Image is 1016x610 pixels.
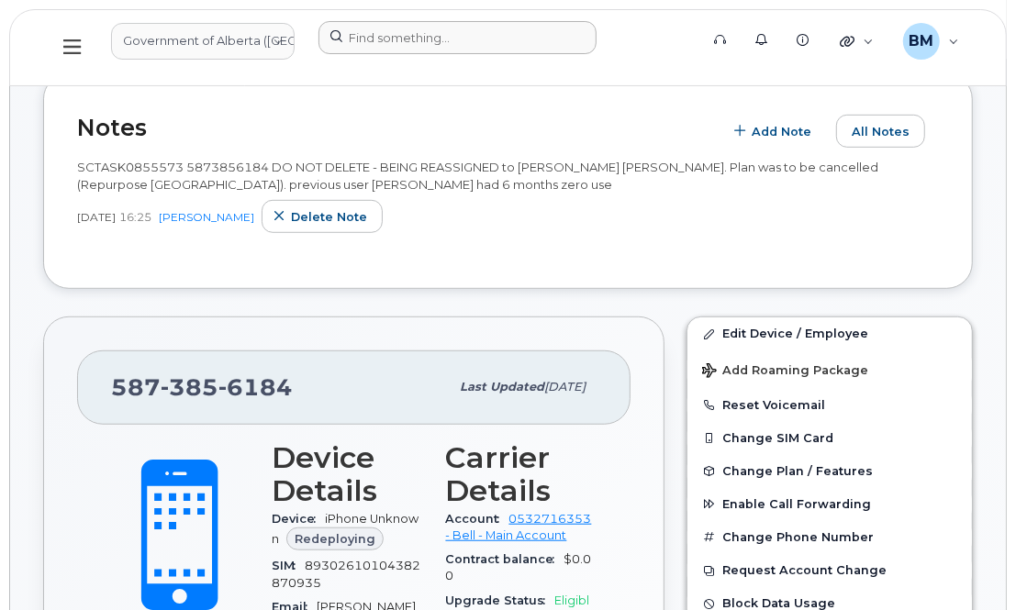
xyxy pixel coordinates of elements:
span: Change Plan / Features [722,464,873,478]
span: Upgrade Status [446,593,555,607]
a: Government of Alberta (GOA) [111,23,295,60]
span: 587 [111,373,293,401]
a: [PERSON_NAME] [159,210,254,224]
span: iPhone Unknown [272,512,419,546]
span: All Notes [852,123,910,140]
button: Reset Voicemail [687,389,972,422]
span: SCTASK0855573 5873856184 DO NOT DELETE - BEING REASSIGNED to [PERSON_NAME] [PERSON_NAME]. Plan wa... [77,160,878,192]
span: Contract balance [446,552,564,566]
span: Add Note [752,123,811,140]
button: Request Account Change [687,554,972,587]
span: [DATE] [544,380,586,394]
span: Redeploying [295,530,375,548]
span: Enable Call Forwarding [722,497,871,511]
h2: Notes [77,114,713,141]
span: 89302610104382870935 [272,559,420,589]
div: Quicklinks [827,23,887,60]
button: Change Plan / Features [687,455,972,488]
a: 0532716353 - Bell - Main Account [446,512,592,542]
button: Delete note [262,200,383,233]
button: Add Note [722,115,827,148]
span: 6184 [218,373,293,401]
span: Account [446,512,509,526]
span: Add Roaming Package [702,363,868,381]
span: Device [272,512,325,526]
button: Change Phone Number [687,521,972,554]
span: 16:25 [119,209,151,225]
input: Find something... [318,21,597,54]
span: BM [909,30,933,52]
a: Edit Device / Employee [687,317,972,350]
h3: Device Details [272,441,424,507]
span: [DATE] [77,209,116,225]
span: 385 [161,373,218,401]
span: Last updated [460,380,544,394]
button: All Notes [836,115,925,148]
span: SIM [272,559,305,572]
button: Enable Call Forwarding [687,488,972,521]
span: Delete note [291,208,367,226]
div: Bonnie Mallette [890,23,972,60]
button: Change SIM Card [687,422,972,455]
h3: Carrier Details [446,441,598,507]
button: Add Roaming Package [687,350,972,388]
